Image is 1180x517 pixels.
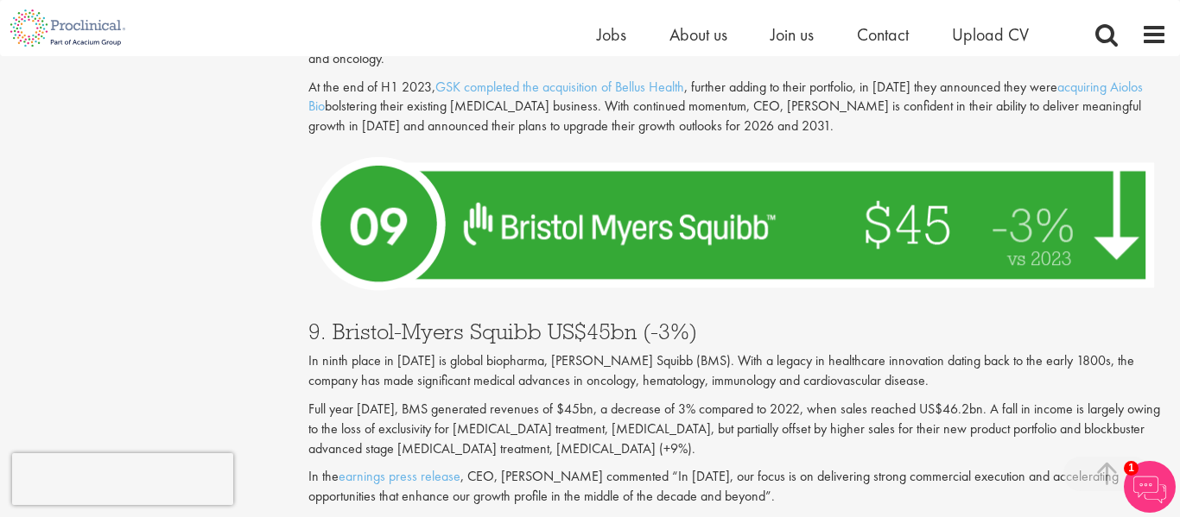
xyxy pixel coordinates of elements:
a: Jobs [597,23,626,46]
span: 1 [1124,461,1139,476]
p: In ninth place in [DATE] is global biopharma, [PERSON_NAME] Squibb (BMS). With a legacy in health... [308,351,1168,391]
img: Chatbot [1124,461,1176,513]
a: Upload CV [952,23,1029,46]
p: In the , CEO, [PERSON_NAME] commented “In [DATE], our focus is on delivering strong commercial ex... [308,467,1168,507]
p: At the end of H1 2023, , further adding to their portfolio, in [DATE] they announced they were bo... [308,78,1168,137]
iframe: reCAPTCHA [12,453,233,505]
a: Join us [771,23,814,46]
a: acquiring Aiolos Bio [308,78,1143,116]
p: Full year [DATE], BMS generated revenues of $45bn, a decrease of 3% compared to 2022, when sales ... [308,400,1168,459]
a: About us [669,23,727,46]
h3: 9. Bristol-Myers Squibb US$45bn (-3%) [308,320,1168,343]
a: GSK completed the acquisition of Bellus Health [435,78,684,96]
a: earnings press release [339,467,460,485]
a: Contact [857,23,909,46]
